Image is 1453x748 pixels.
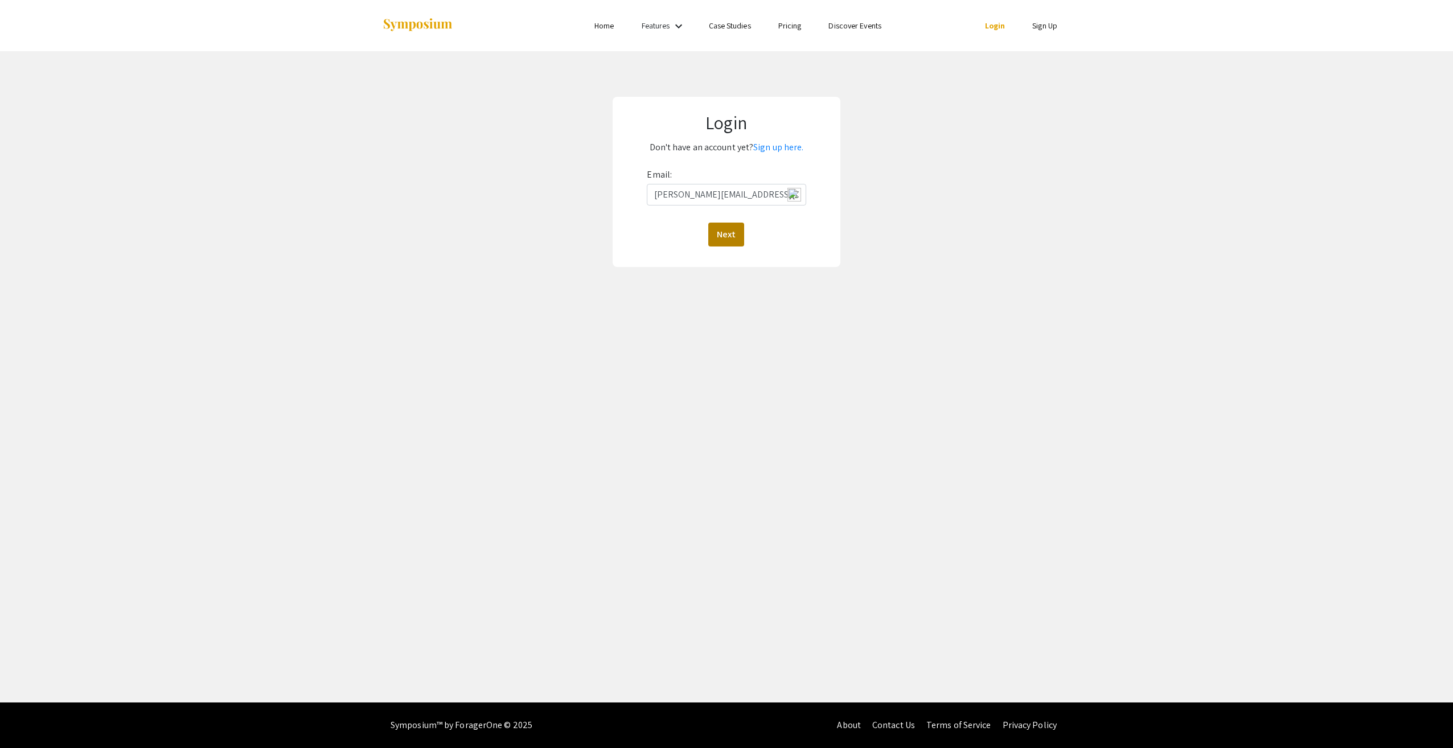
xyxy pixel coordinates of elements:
a: Pricing [778,20,802,31]
a: Login [985,20,1005,31]
a: Sign up here. [753,141,803,153]
img: Symposium by ForagerOne [382,18,453,33]
a: Terms of Service [926,719,991,731]
a: Case Studies [709,20,751,31]
button: Next [708,223,744,246]
a: Privacy Policy [1003,719,1057,731]
h1: Login [627,112,826,133]
p: Don't have an account yet? [627,138,826,157]
a: Home [594,20,614,31]
a: Features [642,20,670,31]
a: Sign Up [1032,20,1057,31]
label: Email: [647,166,672,184]
mat-icon: Expand Features list [672,19,686,33]
a: About [837,719,861,731]
a: Contact Us [872,719,915,731]
div: Symposium™ by ForagerOne © 2025 [391,702,532,748]
a: Discover Events [828,20,881,31]
img: npw-badge-icon-locked.svg [787,188,801,202]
